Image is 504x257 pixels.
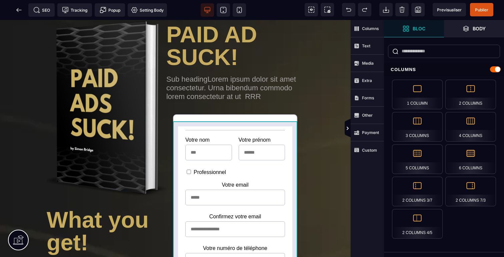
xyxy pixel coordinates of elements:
div: 5 Columns [392,144,443,174]
strong: Media [362,61,374,66]
label: Confirmez votre email [185,194,285,200]
strong: Bloc [413,26,425,31]
span: Open Blocks [384,20,444,37]
span: Open Layer Manager [444,20,504,37]
strong: Payment [362,130,379,135]
div: 1 Column [392,80,443,109]
text: What you get! [47,182,166,234]
span: Popup [100,7,120,13]
text: Launch your business in just 7days [53,235,166,246]
strong: Body [473,26,486,31]
div: 2 Columns [445,80,496,109]
div: 6 Columns [445,144,496,174]
strong: Columns [362,26,379,31]
strong: Extra [362,78,372,83]
div: 3 Columns [392,112,443,142]
div: 2 Columns 7/3 [445,177,496,206]
div: 4 Columns [445,112,496,142]
label: Votre prénom [239,117,271,123]
div: 2 Columns 3/7 [392,177,443,206]
label: Professionnel [194,149,226,155]
div: 2 Columns 4/5 [392,209,443,239]
strong: Other [362,113,373,118]
span: Screenshot [321,3,334,16]
span: Previsualiser [437,7,462,12]
span: Preview [433,3,466,16]
text: Sub headingLorem ipsum dolor sit amet consectetur. Urna bibendum commodo lorem consectetur at ut RRR [166,55,304,81]
div: Columns [384,63,504,76]
span: View components [305,3,318,16]
span: Publier [475,7,488,12]
strong: Forms [362,95,374,100]
span: SEO [33,7,50,13]
label: Votre email [185,162,285,168]
label: Votre nom [185,117,210,123]
strong: Custom [362,148,377,153]
strong: Text [362,43,370,48]
span: Tracking [62,7,87,13]
span: Setting Body [131,7,164,13]
label: Votre numéro de téléphone [185,225,285,231]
